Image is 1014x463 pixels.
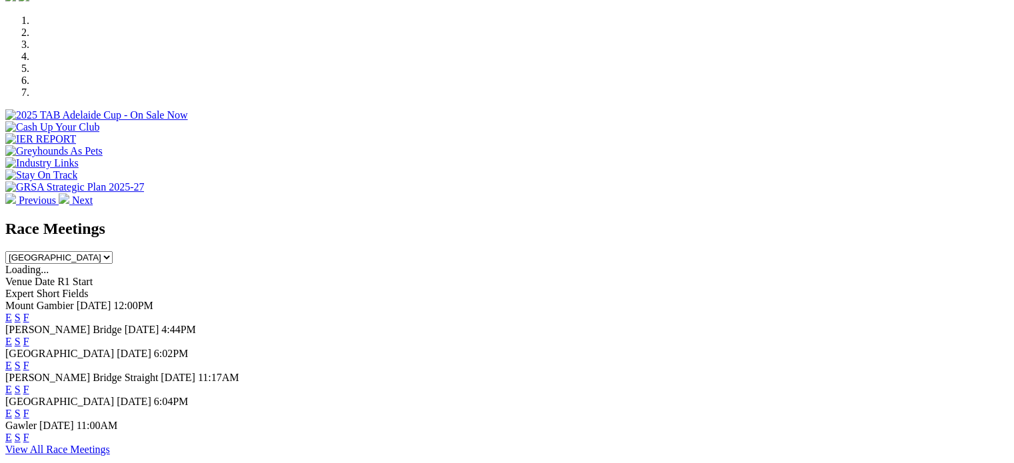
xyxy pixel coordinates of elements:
[77,420,118,431] span: 11:00AM
[15,432,21,443] a: S
[117,396,151,407] span: [DATE]
[5,264,49,275] span: Loading...
[5,288,34,299] span: Expert
[77,300,111,311] span: [DATE]
[23,336,29,347] a: F
[5,133,76,145] img: IER REPORT
[161,324,196,335] span: 4:44PM
[125,324,159,335] span: [DATE]
[5,444,110,455] a: View All Race Meetings
[23,384,29,395] a: F
[23,312,29,323] a: F
[5,312,12,323] a: E
[5,384,12,395] a: E
[5,396,114,407] span: [GEOGRAPHIC_DATA]
[5,432,12,443] a: E
[5,408,12,419] a: E
[5,372,158,383] span: [PERSON_NAME] Bridge Straight
[23,408,29,419] a: F
[37,288,60,299] span: Short
[5,276,32,287] span: Venue
[5,169,77,181] img: Stay On Track
[198,372,239,383] span: 11:17AM
[59,193,69,204] img: chevron-right-pager-white.svg
[57,276,93,287] span: R1 Start
[161,372,195,383] span: [DATE]
[5,157,79,169] img: Industry Links
[23,432,29,443] a: F
[5,220,1009,238] h2: Race Meetings
[5,324,122,335] span: [PERSON_NAME] Bridge
[5,336,12,347] a: E
[5,195,59,206] a: Previous
[154,396,189,407] span: 6:04PM
[5,348,114,359] span: [GEOGRAPHIC_DATA]
[15,336,21,347] a: S
[5,145,103,157] img: Greyhounds As Pets
[39,420,74,431] span: [DATE]
[5,109,188,121] img: 2025 TAB Adelaide Cup - On Sale Now
[5,300,74,311] span: Mount Gambier
[15,360,21,371] a: S
[113,300,153,311] span: 12:00PM
[5,360,12,371] a: E
[154,348,189,359] span: 6:02PM
[5,193,16,204] img: chevron-left-pager-white.svg
[62,288,88,299] span: Fields
[19,195,56,206] span: Previous
[23,360,29,371] a: F
[72,195,93,206] span: Next
[15,408,21,419] a: S
[5,420,37,431] span: Gawler
[15,384,21,395] a: S
[117,348,151,359] span: [DATE]
[59,195,93,206] a: Next
[5,181,144,193] img: GRSA Strategic Plan 2025-27
[5,121,99,133] img: Cash Up Your Club
[15,312,21,323] a: S
[35,276,55,287] span: Date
